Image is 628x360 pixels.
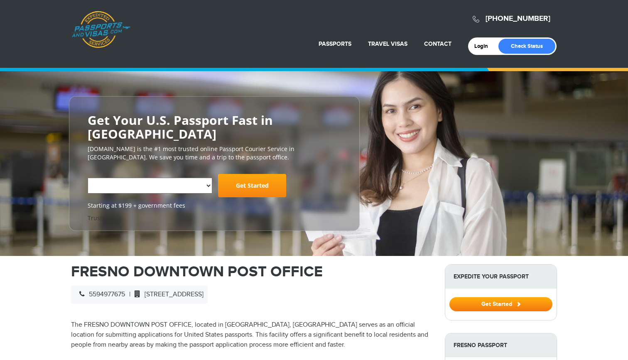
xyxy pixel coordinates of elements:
a: Get Started [218,174,286,197]
h2: Get Your U.S. Passport Fast in [GEOGRAPHIC_DATA] [88,113,341,141]
p: The FRESNO DOWNTOWN POST OFFICE, located in [GEOGRAPHIC_DATA], [GEOGRAPHIC_DATA] serves as an off... [71,320,432,350]
a: Get Started [449,300,552,307]
a: Check Status [498,39,555,54]
div: | [71,286,208,304]
a: Login [474,43,494,50]
a: Trustpilot [88,214,115,222]
p: [DOMAIN_NAME] is the #1 most trusted online Passport Courier Service in [GEOGRAPHIC_DATA]. We sav... [88,145,341,161]
span: Starting at $199 + government fees [88,201,341,210]
a: Passports & [DOMAIN_NAME] [71,11,130,48]
strong: Fresno Passport [445,333,557,357]
button: Get Started [449,297,552,311]
a: [PHONE_NUMBER] [486,14,550,23]
a: Passports [319,40,351,47]
strong: Expedite Your Passport [445,265,557,288]
span: [STREET_ADDRESS] [130,290,204,298]
a: Contact [424,40,451,47]
h1: FRESNO DOWNTOWN POST OFFICE [71,264,432,279]
span: 5594977675 [75,290,125,298]
a: Travel Visas [368,40,407,47]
